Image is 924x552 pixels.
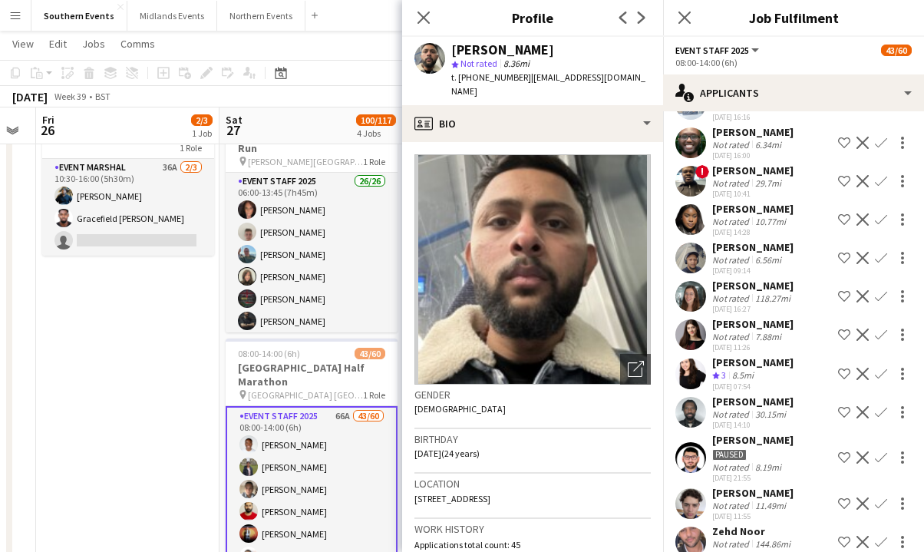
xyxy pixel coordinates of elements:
div: 11.49mi [752,500,789,511]
div: 30.15mi [752,408,789,420]
div: 6.56mi [752,254,784,266]
h3: Work history [414,522,651,536]
span: Fri [42,113,54,127]
h3: [GEOGRAPHIC_DATA] Half Marathon [226,361,398,388]
p: Applications total count: 45 [414,539,651,550]
span: Jobs [82,37,105,51]
span: 1 Role [363,389,385,401]
div: Not rated [712,461,752,473]
span: 43/60 [881,45,912,56]
div: 8.5mi [729,369,757,382]
div: [DATE] 21:55 [712,473,794,483]
div: [PERSON_NAME] [712,486,794,500]
span: Comms [120,37,155,51]
a: View [6,34,40,54]
span: 2/3 [191,114,213,126]
div: BST [95,91,111,102]
button: Northern Events [217,1,305,31]
span: 8.36mi [500,58,533,69]
span: | [EMAIL_ADDRESS][DOMAIN_NAME] [451,71,645,97]
span: 3 [721,369,726,381]
app-card-role: Event Marshal36A2/310:30-16:00 (5h30m)[PERSON_NAME]Gracefield [PERSON_NAME] [42,159,214,256]
span: [STREET_ADDRESS] [414,493,490,504]
span: [DEMOGRAPHIC_DATA] [414,403,506,415]
div: 4 Jobs [357,127,395,139]
div: [DATE] [12,89,48,104]
span: Edit [49,37,67,51]
span: [PERSON_NAME][GEOGRAPHIC_DATA], [GEOGRAPHIC_DATA], [GEOGRAPHIC_DATA] [248,156,363,167]
div: Not rated [712,254,752,266]
div: Not rated [712,500,752,511]
span: ! [695,165,709,179]
span: 27 [223,121,243,139]
span: Sat [226,113,243,127]
span: t. [PHONE_NUMBER] [451,71,531,83]
span: Not rated [460,58,497,69]
div: [DATE] 14:10 [712,420,794,430]
div: [PERSON_NAME] [712,125,794,139]
div: [PERSON_NAME] [451,43,554,57]
span: Event Staff 2025 [675,45,749,56]
div: [DATE] 11:26 [712,342,794,352]
img: Crew avatar or photo [414,154,651,385]
div: [PERSON_NAME] [712,395,794,408]
div: [PERSON_NAME] [712,355,794,369]
div: Not rated [712,293,752,304]
div: [PERSON_NAME] [712,317,794,331]
div: 7.88mi [752,331,784,342]
h3: Job Fulfilment [663,8,924,28]
span: 1 Role [180,142,202,154]
div: [DATE] 16:27 [712,304,794,314]
span: 100/117 [356,114,396,126]
h3: Gender [414,388,651,402]
div: [DATE] 10:41 [712,189,794,199]
div: [PERSON_NAME] [712,240,794,254]
app-job-card: 10:30-16:00 (5h30m)2/3[PERSON_NAME] set up1 RoleEvent Marshal36A2/310:30-16:00 (5h30m)[PERSON_NAM... [42,105,214,256]
div: Not rated [712,538,752,550]
span: 26 [40,121,54,139]
div: Not rated [712,408,752,420]
div: 6.34mi [752,139,784,150]
button: Event Staff 2025 [675,45,761,56]
div: [DATE] 16:00 [712,150,794,160]
a: Comms [114,34,161,54]
div: [DATE] 07:54 [712,382,794,392]
div: Paused [712,449,747,461]
span: View [12,37,34,51]
div: [DATE] 16:16 [712,112,794,122]
div: Bio [402,105,663,142]
div: Not rated [712,216,752,227]
div: 1 Job [192,127,212,139]
div: [PERSON_NAME] [712,279,794,293]
div: [DATE] 11:55 [712,511,794,521]
div: Applicants [663,74,924,111]
div: Zehd Noor [712,524,794,538]
div: 29.7mi [752,177,784,189]
div: Not rated [712,177,752,189]
div: 10.77mi [752,216,789,227]
span: [GEOGRAPHIC_DATA] [GEOGRAPHIC_DATA] [248,389,363,401]
span: Week 39 [51,91,89,102]
button: Southern Events [31,1,127,31]
div: Open photos pop-in [620,354,651,385]
div: [PERSON_NAME] [712,433,794,447]
div: Not rated [712,331,752,342]
div: 8.19mi [752,461,784,473]
div: [PERSON_NAME] [712,164,794,177]
div: Not rated [712,139,752,150]
span: 1 Role [363,156,385,167]
h3: Location [414,477,651,491]
span: 08:00-14:00 (6h) [238,348,300,359]
div: [DATE] 09:14 [712,266,794,276]
h3: Birthday [414,432,651,446]
div: 08:00-14:00 (6h) [675,57,912,68]
a: Jobs [76,34,111,54]
button: Midlands Events [127,1,217,31]
h3: Profile [402,8,663,28]
span: [DATE] (24 years) [414,448,480,459]
div: 118.27mi [752,293,794,304]
a: Edit [43,34,73,54]
div: [PERSON_NAME] [712,202,794,216]
span: 43/60 [355,348,385,359]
